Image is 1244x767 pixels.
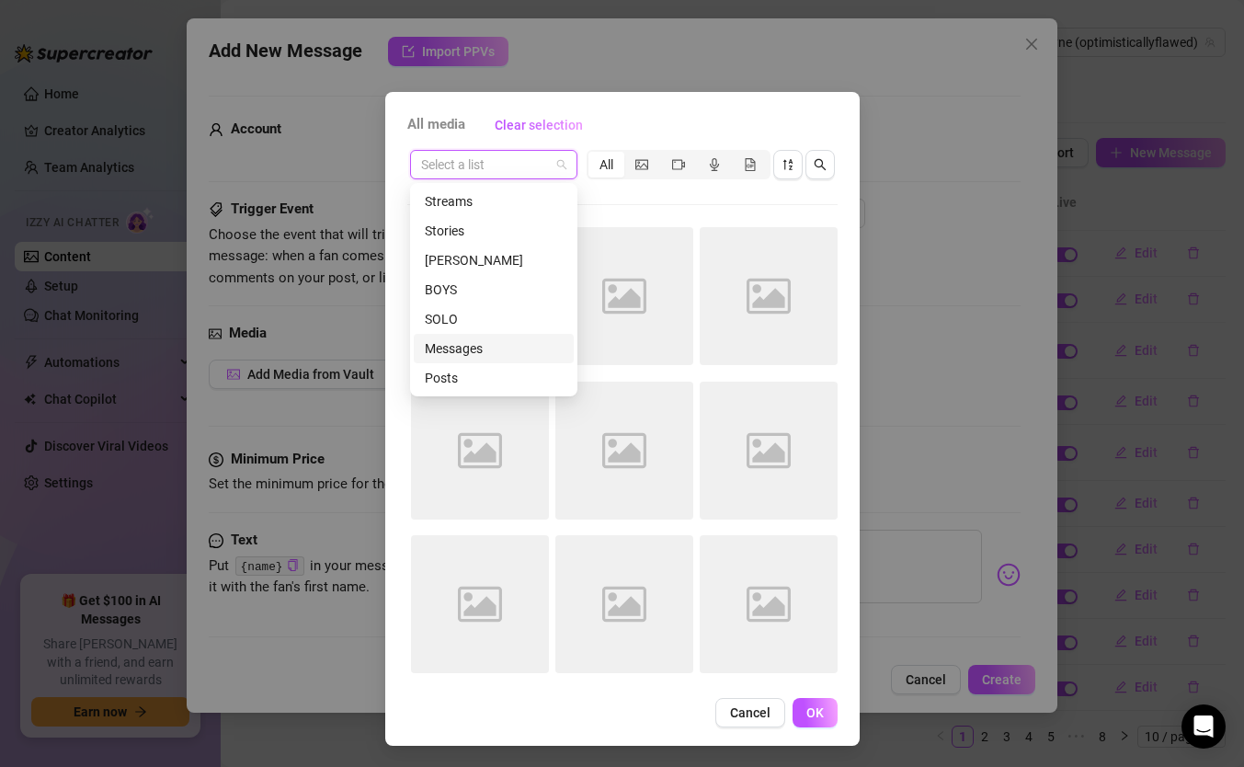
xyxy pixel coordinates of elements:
div: Streams [414,187,574,216]
span: sort-descending [782,158,794,171]
button: Clear selection [480,110,598,140]
div: [PERSON_NAME] [425,250,563,270]
span: file-gif [744,158,757,171]
div: BOYS [414,275,574,304]
button: OK [793,698,838,727]
div: Stories [425,221,563,241]
span: search [814,158,827,171]
button: sort-descending [773,150,803,179]
button: Cancel [715,698,785,727]
div: Open Intercom Messenger [1181,704,1226,749]
span: Clear selection [495,118,583,132]
div: BOYS [425,280,563,300]
span: Cancel [730,705,770,720]
div: SOLO [425,309,563,329]
div: Stories [414,216,574,246]
span: video-camera [672,158,685,171]
span: All media [407,114,465,136]
span: picture [635,158,648,171]
div: Posts [425,368,563,388]
span: OK [806,705,824,720]
div: SOLO [414,304,574,334]
span: audio [708,158,721,171]
div: Messages [414,334,574,363]
div: FELIX [414,246,574,275]
div: Streams [425,191,563,212]
div: Posts [414,363,574,393]
div: segmented control [587,150,770,179]
div: All [588,152,624,177]
div: Messages [425,338,563,359]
